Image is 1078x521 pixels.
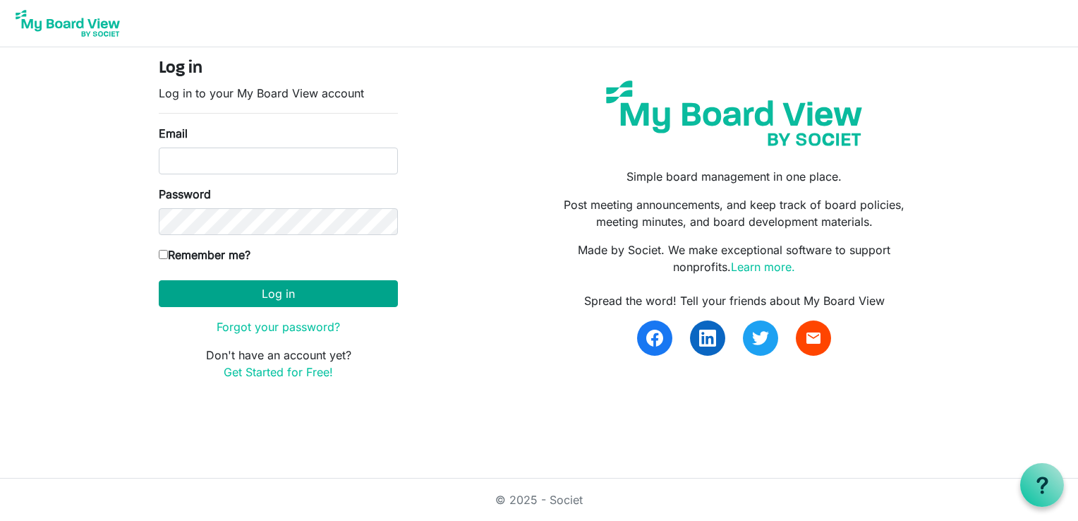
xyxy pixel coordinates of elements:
h4: Log in [159,59,398,79]
img: twitter.svg [752,330,769,347]
img: facebook.svg [646,330,663,347]
img: linkedin.svg [699,330,716,347]
p: Don't have an account yet? [159,347,398,381]
p: Simple board management in one place. [550,168,919,185]
img: my-board-view-societ.svg [595,70,873,157]
a: Learn more. [731,260,795,274]
button: Log in [159,280,398,307]
p: Post meeting announcements, and keep track of board policies, meeting minutes, and board developm... [550,196,919,230]
label: Password [159,186,211,203]
label: Email [159,125,188,142]
p: Made by Societ. We make exceptional software to support nonprofits. [550,241,919,275]
a: © 2025 - Societ [495,493,583,507]
span: email [805,330,822,347]
img: My Board View Logo [11,6,124,41]
label: Remember me? [159,246,250,263]
input: Remember me? [159,250,168,259]
a: Get Started for Free! [224,365,333,379]
a: email [796,321,831,356]
div: Spread the word! Tell your friends about My Board View [550,292,919,309]
a: Forgot your password? [217,320,340,334]
p: Log in to your My Board View account [159,85,398,102]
